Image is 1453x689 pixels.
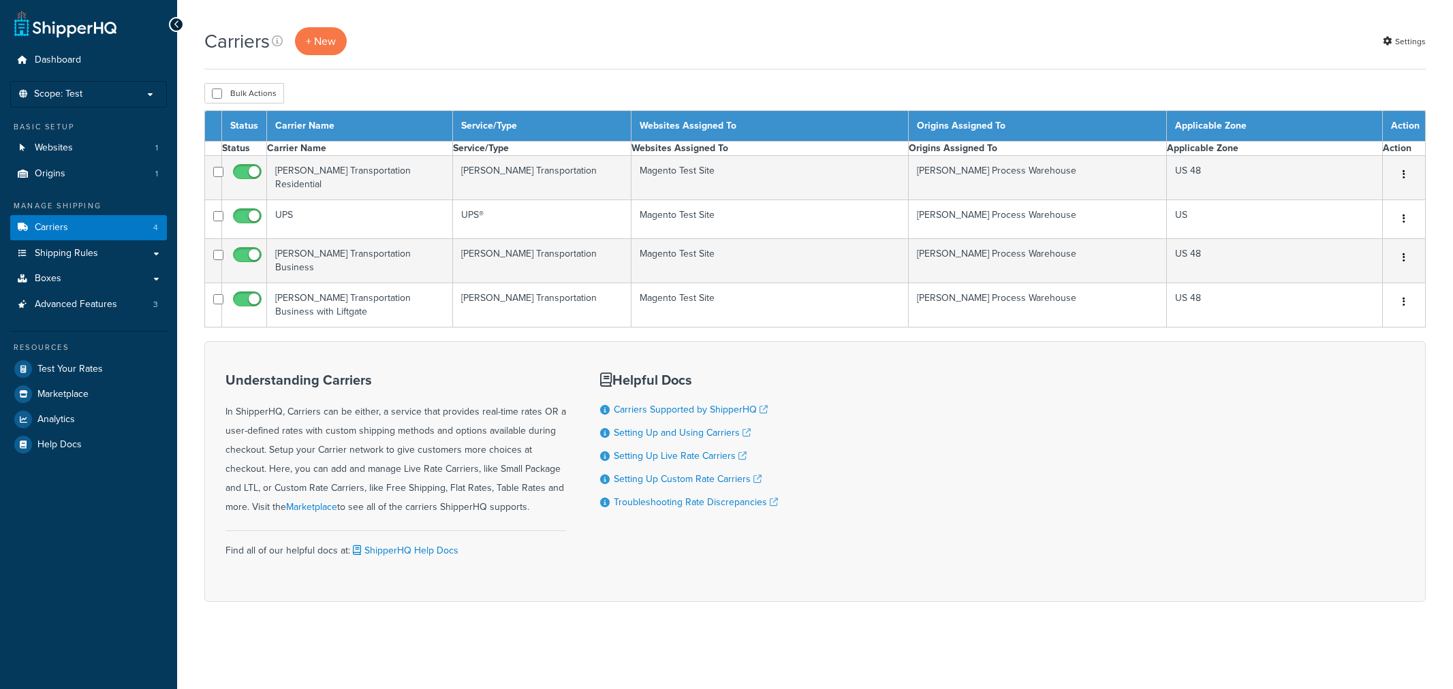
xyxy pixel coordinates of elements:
[453,283,631,327] td: [PERSON_NAME] Transportation
[1383,142,1426,156] th: Action
[631,239,909,283] td: Magento Test Site
[10,121,167,133] div: Basic Setup
[909,156,1166,200] td: [PERSON_NAME] Process Warehouse
[1166,111,1382,142] th: Applicable Zone
[909,283,1166,327] td: [PERSON_NAME] Process Warehouse
[453,200,631,239] td: UPS®
[155,142,158,154] span: 1
[10,407,167,432] a: Analytics
[453,142,631,156] th: Service/Type
[10,48,167,73] a: Dashboard
[295,27,347,55] a: + New
[222,142,267,156] th: Status
[35,299,117,310] span: Advanced Features
[10,200,167,212] div: Manage Shipping
[225,372,566,387] h3: Understanding Carriers
[35,273,61,285] span: Boxes
[909,239,1166,283] td: [PERSON_NAME] Process Warehouse
[453,111,631,142] th: Service/Type
[614,426,751,440] a: Setting Up and Using Carriers
[614,472,762,486] a: Setting Up Custom Rate Carriers
[10,241,167,266] a: Shipping Rules
[267,156,453,200] td: [PERSON_NAME] Transportation Residential
[35,168,65,180] span: Origins
[10,292,167,317] a: Advanced Features 3
[10,292,167,317] li: Advanced Features
[225,372,566,517] div: In ShipperHQ, Carriers can be either, a service that provides real-time rates OR a user-defined r...
[10,342,167,353] div: Resources
[10,161,167,187] a: Origins 1
[35,248,98,259] span: Shipping Rules
[204,28,270,54] h1: Carriers
[153,299,158,310] span: 3
[1166,239,1382,283] td: US 48
[614,449,747,463] a: Setting Up Live Rate Carriers
[10,135,167,161] li: Websites
[35,54,81,66] span: Dashboard
[631,200,909,239] td: Magento Test Site
[267,283,453,327] td: [PERSON_NAME] Transportation Business with Liftgate
[37,439,82,451] span: Help Docs
[631,156,909,200] td: Magento Test Site
[37,414,75,426] span: Analytics
[453,156,631,200] td: [PERSON_NAME] Transportation
[37,364,103,375] span: Test Your Rates
[909,111,1166,142] th: Origins Assigned To
[10,266,167,291] a: Boxes
[10,382,167,406] a: Marketplace
[614,495,778,509] a: Troubleshooting Rate Discrepancies
[267,239,453,283] td: [PERSON_NAME] Transportation Business
[10,215,167,240] a: Carriers 4
[614,402,768,417] a: Carriers Supported by ShipperHQ
[286,500,337,514] a: Marketplace
[453,239,631,283] td: [PERSON_NAME] Transportation
[1166,142,1382,156] th: Applicable Zone
[1166,156,1382,200] td: US 48
[1166,200,1382,239] td: US
[14,10,116,37] a: ShipperHQ Home
[1383,111,1426,142] th: Action
[222,111,267,142] th: Status
[1383,32,1426,51] a: Settings
[909,142,1166,156] th: Origins Assigned To
[267,111,453,142] th: Carrier Name
[37,389,89,400] span: Marketplace
[267,142,453,156] th: Carrier Name
[35,222,68,234] span: Carriers
[631,283,909,327] td: Magento Test Site
[631,111,909,142] th: Websites Assigned To
[267,200,453,239] td: UPS
[10,432,167,457] a: Help Docs
[10,135,167,161] a: Websites 1
[350,543,458,558] a: ShipperHQ Help Docs
[10,215,167,240] li: Carriers
[35,142,73,154] span: Websites
[34,89,82,100] span: Scope: Test
[10,161,167,187] li: Origins
[225,530,566,560] div: Find all of our helpful docs at:
[1166,283,1382,327] td: US 48
[153,222,158,234] span: 4
[631,142,909,156] th: Websites Assigned To
[155,168,158,180] span: 1
[204,83,284,103] button: Bulk Actions
[600,372,778,387] h3: Helpful Docs
[909,200,1166,239] td: [PERSON_NAME] Process Warehouse
[10,357,167,381] a: Test Your Rates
